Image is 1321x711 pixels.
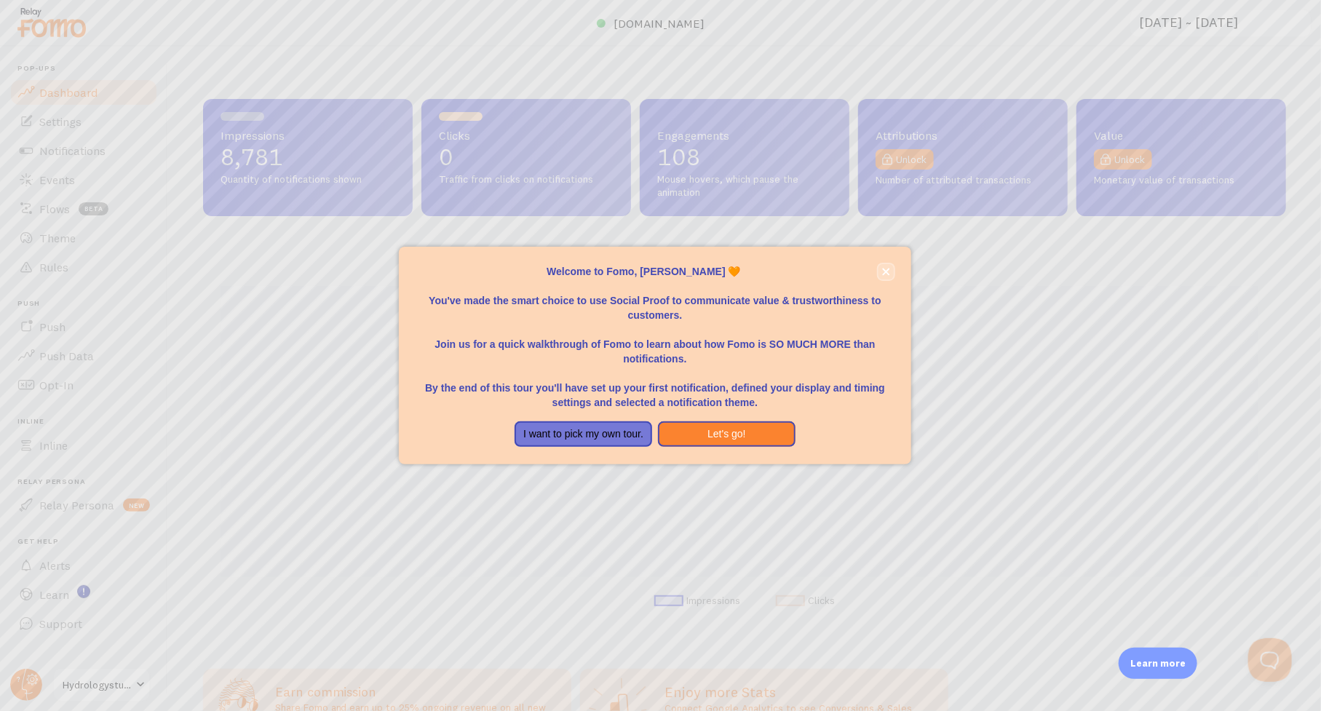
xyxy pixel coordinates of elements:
[399,247,911,465] div: Welcome to Fomo, Terry Stringer 🧡You&amp;#39;ve made the smart choice to use Social Proof to comm...
[878,264,894,279] button: close,
[1119,648,1197,679] div: Learn more
[1130,656,1186,670] p: Learn more
[416,366,894,410] p: By the end of this tour you'll have set up your first notification, defined your display and timi...
[658,421,796,448] button: Let's go!
[416,322,894,366] p: Join us for a quick walkthrough of Fomo to learn about how Fomo is SO MUCH MORE than notifications.
[515,421,652,448] button: I want to pick my own tour.
[416,279,894,322] p: You've made the smart choice to use Social Proof to communicate value & trustworthiness to custom...
[416,264,894,279] p: Welcome to Fomo, [PERSON_NAME] 🧡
